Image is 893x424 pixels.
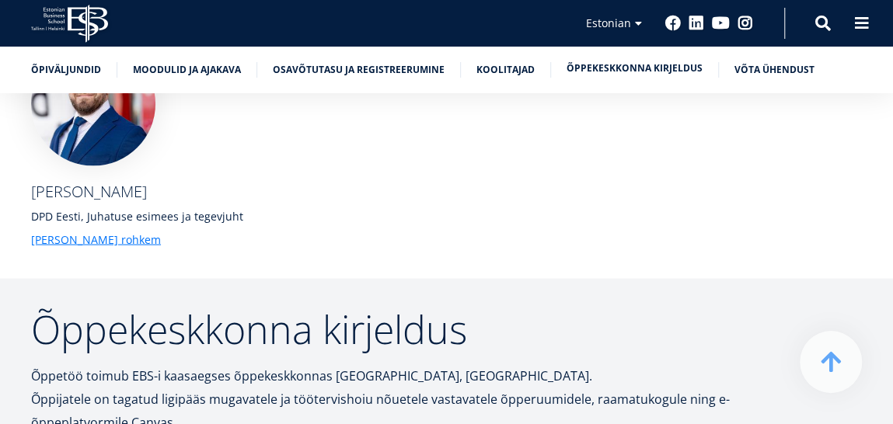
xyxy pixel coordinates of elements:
[689,16,704,31] a: Linkedin
[31,181,243,200] div: [PERSON_NAME]
[31,309,769,348] h2: Õppekeskkonna kirjeldus
[273,62,445,78] a: Osavõtutasu ja registreerumine
[31,62,101,78] a: Õpiväljundid
[665,16,681,31] a: Facebook
[476,62,535,78] a: Koolitajad
[133,62,241,78] a: Moodulid ja ajakava
[31,41,155,165] img: Remo Kirss foto
[31,208,243,224] div: DPD Eesti, Juhatuse esimees ja tegevjuht
[31,231,161,247] a: [PERSON_NAME] rohkem
[712,16,730,31] a: Youtube
[738,16,753,31] a: Instagram
[567,61,703,76] a: Õppekeskkonna kirjeldus
[734,62,815,78] a: Võta ühendust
